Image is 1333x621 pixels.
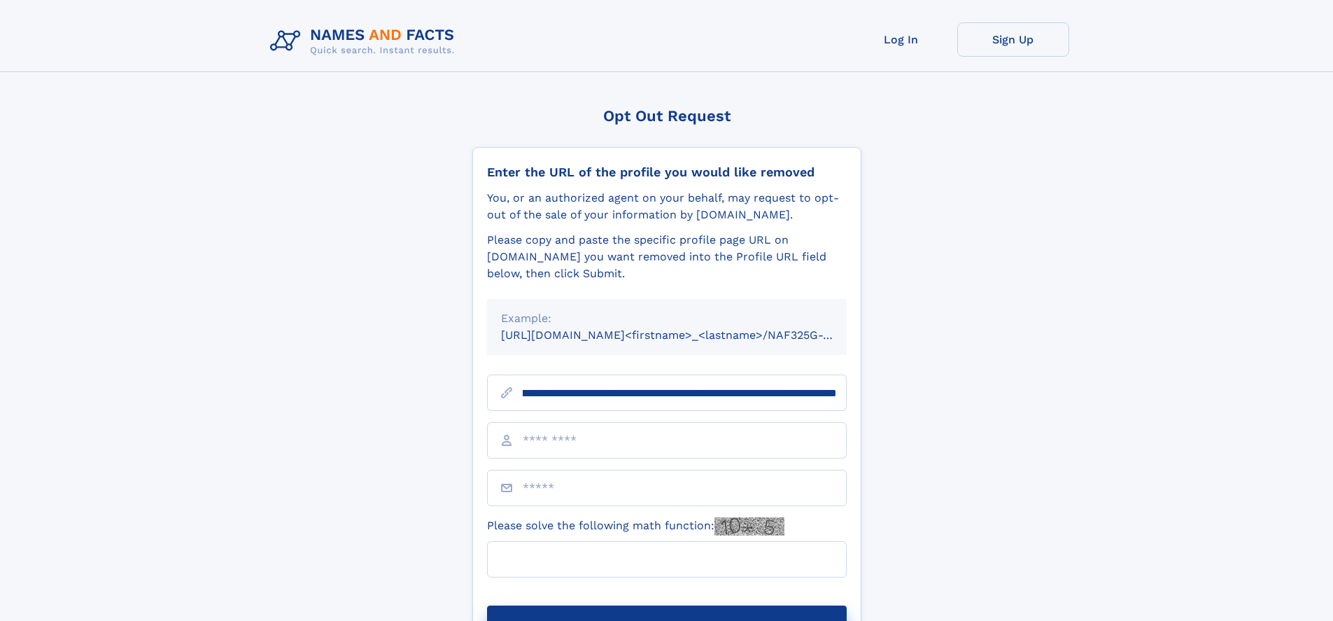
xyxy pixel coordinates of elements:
[487,517,784,536] label: Please solve the following math function:
[957,22,1069,57] a: Sign Up
[487,165,847,180] div: Enter the URL of the profile you would like removed
[501,328,873,342] small: [URL][DOMAIN_NAME]<firstname>_<lastname>/NAF325G-xxxxxxxx
[487,232,847,282] div: Please copy and paste the specific profile page URL on [DOMAIN_NAME] you want removed into the Pr...
[845,22,957,57] a: Log In
[472,107,861,125] div: Opt Out Request
[501,310,833,327] div: Example:
[487,190,847,223] div: You, or an authorized agent on your behalf, may request to opt-out of the sale of your informatio...
[265,22,466,60] img: Logo Names and Facts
